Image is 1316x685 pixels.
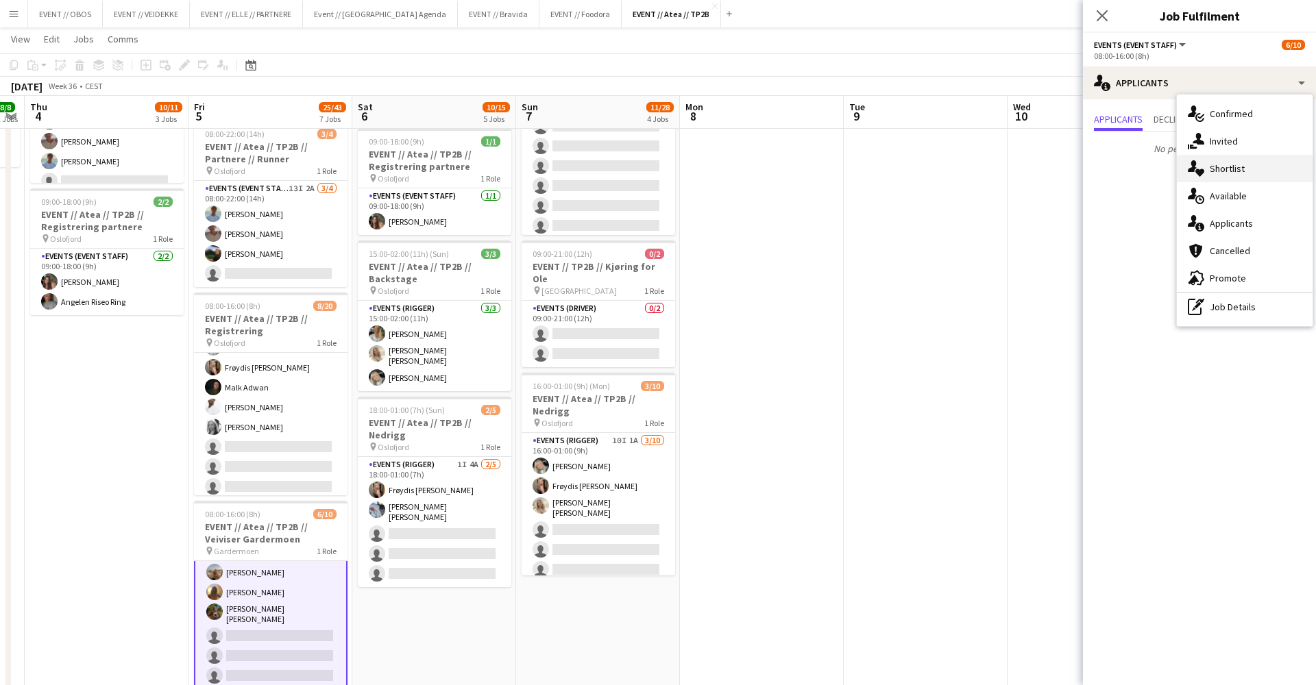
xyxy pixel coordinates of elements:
[483,102,510,112] span: 10/15
[369,405,445,415] span: 18:00-01:00 (7h) (Sun)
[533,249,592,259] span: 09:00-21:00 (12h)
[30,249,184,315] app-card-role: Events (Event Staff)2/209:00-18:00 (9h)[PERSON_NAME]Angelen Riseo Ring
[847,108,865,124] span: 9
[313,301,337,311] span: 8/20
[317,546,337,556] span: 1 Role
[303,1,458,27] button: Event // [GEOGRAPHIC_DATA] Agenda
[358,128,511,235] app-job-card: 09:00-18:00 (9h)1/1EVENT // Atea // TP2B // Registrering partnere Oslofjord1 RoleEvents (Event St...
[30,188,184,315] app-job-card: 09:00-18:00 (9h)2/2EVENT // Atea // TP2B // Registrering partnere Oslofjord1 RoleEvents (Event St...
[319,102,346,112] span: 25/43
[205,301,260,311] span: 08:00-16:00 (8h)
[1013,101,1031,113] span: Wed
[1011,108,1031,124] span: 10
[358,301,511,391] app-card-role: Events (Rigger)3/315:00-02:00 (11h)[PERSON_NAME][PERSON_NAME] [PERSON_NAME][PERSON_NAME]
[194,312,348,337] h3: EVENT // Atea // TP2B // Registrering
[647,114,673,124] div: 4 Jobs
[205,509,260,519] span: 08:00-16:00 (8h)
[481,405,500,415] span: 2/5
[522,240,675,367] app-job-card: 09:00-21:00 (12h)0/2EVENT // TP2B // Kjøring for Ole [GEOGRAPHIC_DATA]1 RoleEvents (Driver)0/209:...
[369,249,449,259] span: 15:00-02:00 (11h) (Sun)
[85,81,103,91] div: CEST
[317,129,337,139] span: 3/4
[214,338,245,348] span: Oslofjord
[522,301,675,367] app-card-role: Events (Driver)0/209:00-21:00 (12h)
[481,249,500,259] span: 3/3
[358,260,511,285] h3: EVENT // Atea // TP2B // Backstage
[313,509,337,519] span: 6/10
[533,381,610,391] span: 16:00-01:00 (9h) (Mon)
[522,393,675,417] h3: EVENT // Atea // TP2B // Nedrigg
[194,181,348,287] app-card-role: Events (Event Staff)13I2A3/408:00-22:00 (14h)[PERSON_NAME][PERSON_NAME][PERSON_NAME]
[1177,264,1313,292] div: Promote
[1282,40,1305,50] span: 6/10
[1177,100,1313,127] div: Confirmed
[194,521,348,545] h3: EVENT // Atea // TP2B // Veiviser Gardermoen
[1177,237,1313,264] div: Cancelled
[369,136,424,147] span: 09:00-18:00 (9h)
[522,260,675,285] h3: EVENT // TP2B // Kjøring for Ole
[458,1,539,27] button: EVENT // Bravida
[683,108,703,124] span: 8
[156,114,182,124] div: 3 Jobs
[358,397,511,587] app-job-card: 18:00-01:00 (7h) (Sun)2/5EVENT // Atea // TP2B // Nedrigg Oslofjord1 RoleEvents (Rigger)1I4A2/518...
[644,286,664,296] span: 1 Role
[480,173,500,184] span: 1 Role
[358,188,511,235] app-card-role: Events (Event Staff)1/109:00-18:00 (9h)[PERSON_NAME]
[194,121,348,287] app-job-card: 08:00-22:00 (14h)3/4EVENT // Atea // TP2B // Partnere // Runner Oslofjord1 RoleEvents (Event Staf...
[45,81,80,91] span: Week 36
[11,33,30,45] span: View
[194,140,348,165] h3: EVENT // Atea // TP2B // Partnere // Runner
[30,101,47,113] span: Thu
[539,1,622,27] button: EVENT // Foodora
[522,32,675,235] app-job-card: 08:00-16:00 (8h)4/10EVENT // Atea // TP2B // Veiviser OCC Oslofjord1 RoleRoumaissaa Hadui[PERSON_...
[358,240,511,391] app-job-card: 15:00-02:00 (11h) (Sun)3/3EVENT // Atea // TP2B // Backstage Oslofjord1 RoleEvents (Rigger)3/315:...
[319,114,345,124] div: 7 Jobs
[1094,51,1305,61] div: 08:00-16:00 (8h)
[28,108,47,124] span: 4
[378,173,409,184] span: Oslofjord
[214,166,245,176] span: Oslofjord
[1094,40,1188,50] button: Events (Event Staff)
[1094,114,1143,124] span: Applicants
[1177,293,1313,321] div: Job Details
[480,442,500,452] span: 1 Role
[541,418,573,428] span: Oslofjord
[103,1,190,27] button: EVENT // VEIDEKKE
[30,208,184,233] h3: EVENT // Atea // TP2B // Registrering partnere
[214,546,259,556] span: Gardermoen
[11,79,42,93] div: [DATE]
[358,416,511,441] h3: EVENT // Atea // TP2B // Nedrigg
[192,108,205,124] span: 5
[1083,66,1316,99] div: Applicants
[73,33,94,45] span: Jobs
[5,30,36,48] a: View
[154,197,173,207] span: 2/2
[1177,182,1313,210] div: Available
[483,114,509,124] div: 5 Jobs
[194,292,348,495] app-job-card: 08:00-16:00 (8h)8/20EVENT // Atea // TP2B // Registrering Oslofjord1 Role[PERSON_NAME][PERSON_NAM...
[41,197,97,207] span: 09:00-18:00 (9h)
[645,249,664,259] span: 0/2
[153,234,173,244] span: 1 Role
[641,381,664,391] span: 3/10
[358,148,511,173] h3: EVENT // Atea // TP2B // Registrering partnere
[1083,137,1316,160] p: No pending applicants
[50,234,82,244] span: Oslofjord
[378,286,409,296] span: Oslofjord
[190,1,303,27] button: EVENT // ELLE // PARTNERE
[28,1,103,27] button: EVENT // OBOS
[685,101,703,113] span: Mon
[1177,155,1313,182] div: Shortlist
[522,373,675,575] app-job-card: 16:00-01:00 (9h) (Mon)3/10EVENT // Atea // TP2B // Nedrigg Oslofjord1 RoleEvents (Rigger)10I1A3/1...
[522,433,675,662] app-card-role: Events (Rigger)10I1A3/1016:00-01:00 (9h)[PERSON_NAME]Frøydis [PERSON_NAME][PERSON_NAME] [PERSON_N...
[622,1,721,27] button: EVENT // Atea // TP2B
[38,30,65,48] a: Edit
